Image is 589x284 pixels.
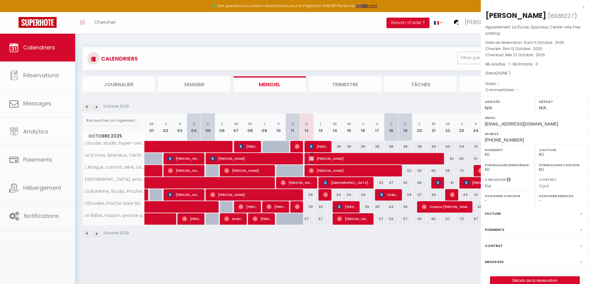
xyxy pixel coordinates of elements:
label: Paiements [485,227,504,233]
span: Signé [539,183,549,189]
p: Commentaires : [485,87,584,93]
span: ( € ) [496,70,510,76]
p: Appartement : [485,24,584,36]
i: Sélectionner OUI si vous souhaiter envoyer les séquences de messages post-checkout [506,177,511,184]
label: Facture [485,210,501,217]
label: Contrat [485,243,503,249]
label: Contrat [539,177,557,181]
label: A relancer [485,177,506,182]
div: x [481,3,584,11]
span: - [498,81,500,86]
span: Sam 11 Octobre . 2025 [524,40,564,45]
span: Dim 12 Octobre . 2025 [503,46,542,51]
label: Assigner Menage [539,193,585,199]
label: Formulaire Bienvenue [485,162,531,168]
label: Arrivée [485,99,531,105]
div: [PERSON_NAME] [485,11,546,20]
label: Mobile [485,131,585,137]
span: 425 [497,70,505,76]
span: Nb Adultes : 1 - [485,61,538,67]
span: Mer 22 Octobre . 2025 [506,52,545,57]
span: - [516,87,518,92]
p: Notes : [485,81,584,87]
label: Caution [539,147,585,153]
span: 6938227 [550,12,574,20]
span: N/A [485,105,492,110]
label: Formulaire Checkin [539,162,585,168]
span: [EMAIL_ADDRESS][DOMAIN_NAME] [485,121,558,126]
span: [PHONE_NUMBER] [485,138,524,142]
p: Checkout : [485,52,584,58]
label: Messages [485,259,504,265]
span: ( ) [548,11,577,20]
p: Checkin : [485,46,584,52]
p: Date de réservation : [485,40,584,46]
label: Paiement [485,147,531,153]
div: Direct [485,70,584,76]
label: Email [485,115,585,121]
label: Départ [539,99,585,105]
span: Nb Enfants : 0 [513,61,538,67]
span: N/A [539,105,546,110]
span: Le D'Lices, Spacieux, Centre-ville, Free parking [485,24,580,36]
label: Assigner Checkin [485,193,531,199]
